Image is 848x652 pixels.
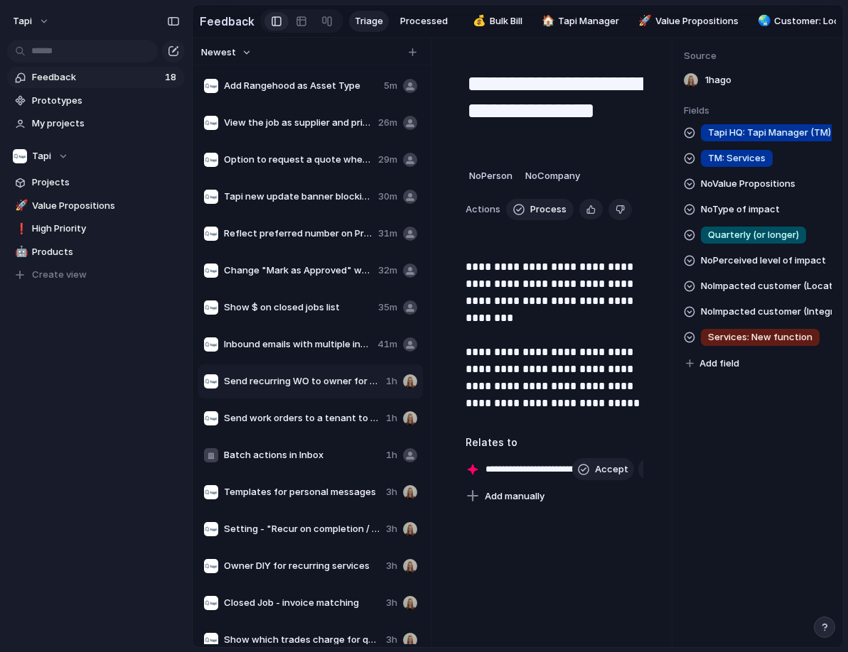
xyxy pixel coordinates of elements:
[469,170,512,181] span: No Person
[224,337,372,352] span: Inbound emails with multiple invoice links (& no attachment) only extract the first invoice link
[13,245,27,259] button: 🤖
[386,374,397,389] span: 1h
[708,151,766,165] span: TM: Services
[32,149,51,163] span: Tapi
[32,199,180,213] span: Value Propositions
[471,14,485,28] button: 💰
[465,11,528,32] a: 💰Bulk Bill
[636,14,650,28] button: 🚀
[485,489,544,504] span: Add manually
[15,197,25,214] div: 🚀
[224,190,372,204] span: Tapi new update banner blocking
[400,14,448,28] span: Processed
[708,126,831,140] span: Tapi HQ: Tapi Manager (TM)
[630,11,744,32] a: 🚀Value Propositions
[490,14,522,28] span: Bulk Bill
[32,268,87,282] span: Create view
[224,411,380,425] span: Send work orders to a tenant to complete
[701,278,832,295] span: No Impacted customer (Location)
[224,263,372,278] span: Change "Mark as Approved" wording
[378,153,397,167] span: 29m
[7,264,185,286] button: Create view
[224,522,380,536] span: Setting - "Recur on completion / Recur on start date"
[32,70,161,85] span: Feedback
[15,244,25,260] div: 🤖
[708,330,812,344] span: Services: New function
[386,596,397,610] span: 3h
[461,487,550,506] button: Add manually
[32,175,180,190] span: Projects
[200,13,254,30] h2: Feedback
[378,116,397,130] span: 26m
[378,190,397,204] span: 30m
[32,222,180,236] span: High Priority
[7,113,185,134] a: My projects
[7,146,185,167] button: Tapi
[655,14,739,28] span: Value Propositions
[377,337,397,352] span: 41m
[638,13,648,29] div: 🚀
[701,201,780,218] span: No Type of impact
[224,116,372,130] span: View the job as supplier and print work order on supplier POV
[378,263,397,278] span: 32m
[165,70,179,85] span: 18
[32,94,180,108] span: Prototypes
[32,245,180,259] span: Products
[384,79,397,93] span: 5m
[7,218,185,239] a: ❗High Priority
[13,14,32,28] span: tapi
[224,485,380,499] span: Templates for personal messages
[386,485,397,499] span: 3h
[572,458,634,481] button: Accept
[701,175,795,192] span: No Value Propositions
[224,153,372,167] span: Option to request a quote when approving a service
[684,104,832,118] span: Fields
[224,596,380,610] span: Closed Job - invoice matching
[466,165,516,188] button: NoPerson
[7,241,185,263] a: 🤖Products
[224,79,378,93] span: Add Rangehood as Asset Type
[540,14,554,28] button: 🏠
[6,10,57,33] button: tapi
[201,45,236,60] span: Newest
[378,300,397,315] span: 35m
[701,303,832,320] span: No Impacted customer (Integration)
[13,199,27,213] button: 🚀
[13,222,27,236] button: ❗
[7,195,185,217] a: 🚀Value Propositions
[466,202,500,217] span: Actions
[224,448,380,462] span: Batch actions in Inbox
[349,11,389,32] a: Triage
[684,354,741,373] button: Add field
[522,165,584,188] button: NoCompany
[15,221,25,237] div: ❗
[530,202,567,217] span: Process
[595,462,628,477] span: Accept
[758,13,768,29] div: 🌏
[355,14,383,28] span: Triage
[386,448,397,462] span: 1h
[386,522,397,536] span: 3h
[386,633,397,647] span: 3h
[699,357,739,371] span: Add field
[386,411,397,425] span: 1h
[466,435,643,450] h3: Relates to
[705,73,731,87] span: 1h ago
[7,67,185,88] a: Feedback18
[7,172,185,193] a: Projects
[7,90,185,112] a: Prototypes
[542,13,552,29] div: 🏠
[378,227,397,241] span: 31m
[386,559,397,573] span: 3h
[558,14,619,28] span: Tapi Manager
[224,374,380,389] span: Send recurring WO to owner for DIY
[684,49,832,63] span: Source
[32,116,180,131] span: My projects
[224,633,380,647] span: Show which trades charge for quotes
[506,199,574,220] button: Process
